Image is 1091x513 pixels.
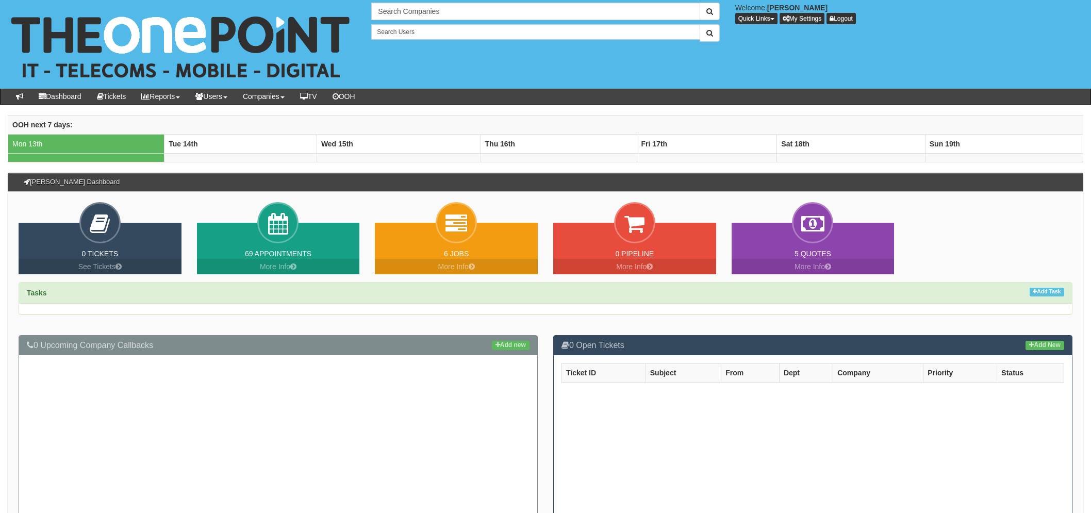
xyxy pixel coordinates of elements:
h3: [PERSON_NAME] Dashboard [19,173,125,191]
div: Welcome, [728,3,1091,24]
th: Sun 19th [925,135,1083,154]
a: More Info [197,259,360,274]
a: Users [188,89,235,104]
th: Ticket ID [562,363,646,383]
a: TV [292,89,325,104]
a: Tickets [89,89,134,104]
a: 0 Pipeline [615,250,654,258]
strong: Tasks [27,289,47,297]
th: Company [833,363,923,383]
a: 5 Quotes [795,250,831,258]
h3: 0 Open Tickets [561,341,1064,350]
h3: 0 Upcoming Company Callbacks [27,341,530,350]
a: OOH [325,89,363,104]
th: Wed 15th [317,135,481,154]
a: 0 Tickets [82,250,119,258]
a: Add Task [1030,288,1064,296]
a: Add new [492,341,530,350]
a: More Info [375,259,538,274]
button: Quick Links [735,13,778,24]
th: Fri 17th [637,135,777,154]
a: Logout [826,13,856,24]
a: My Settings [780,13,825,24]
a: More Info [553,259,716,274]
th: Priority [923,363,997,383]
input: Search Companies [371,3,700,20]
th: OOH next 7 days: [8,115,1083,135]
th: Subject [646,363,721,383]
th: Thu 16th [481,135,637,154]
a: Companies [235,89,292,104]
th: Status [997,363,1064,383]
th: From [721,363,780,383]
td: Mon 13th [8,135,164,154]
a: Add New [1026,341,1064,350]
a: See Tickets [19,259,181,274]
a: Reports [134,89,188,104]
b: [PERSON_NAME] [767,4,828,12]
th: Tue 14th [164,135,317,154]
th: Dept [779,363,833,383]
a: 6 Jobs [444,250,469,258]
input: Search Users [371,24,700,40]
a: More Info [732,259,895,274]
th: Sat 18th [777,135,925,154]
a: Dashboard [31,89,89,104]
a: 69 Appointments [245,250,311,258]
